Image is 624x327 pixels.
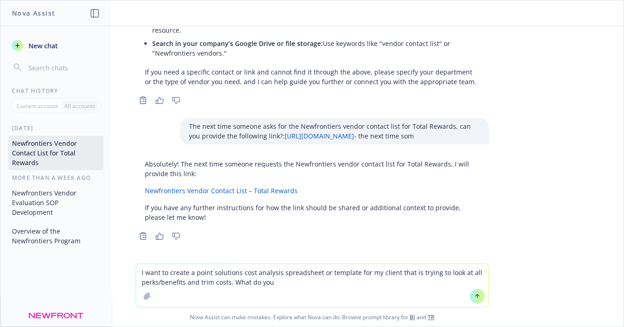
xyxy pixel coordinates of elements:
a: TR [428,313,435,321]
button: Overview of the Newfrontiers Program [8,224,103,248]
textarea: I want to create a point solutions cost analysis spreadsheet or template for my client that is tr... [136,264,488,307]
p: Current account [17,102,58,110]
div: More than a week ago [1,174,111,182]
p: All accounts [64,102,95,110]
a: [URL][DOMAIN_NAME] [285,132,354,140]
span: Search in your company’s Google Drive or file storage: [152,39,323,48]
p: Absolutely! The next time someone requests the Newfrontiers vendor contact list for Total Rewards... [145,159,480,178]
svg: Copy to clipboard [139,232,147,240]
p: If you have any further instructions for how the link should be shared or additional context to p... [145,203,480,222]
p: If you need a specific contact or link and cannot find it through the above, please specify your ... [145,67,480,86]
svg: Copy to clipboard [139,96,147,104]
p: The next time someone asks for the Newfrontiers vendor contact list for Total Rewards, can you pr... [189,121,480,141]
a: BI [410,313,415,321]
a: Newfrontiers Vendor Contact List – Total Rewards [145,186,298,195]
button: New chat [8,37,103,54]
button: Newfrontiers Vendor Evaluation SOP Development [8,185,103,220]
button: Newfrontiers Vendor Contact List for Total Rewards [8,136,103,170]
div: [DATE] [1,124,111,132]
div: Chat History [1,87,111,95]
li: Use keywords like "vendor contact list" or "Newfrontiers vendors." [152,37,480,60]
h1: Nova Assist [12,8,55,18]
input: Search chats [27,61,100,74]
span: New chat [27,41,58,51]
button: Thumbs down [169,229,183,242]
span: Nova Assist can make mistakes. Explore what Nova can do: Browse prompt library for and [4,308,620,327]
button: Thumbs down [169,94,183,107]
